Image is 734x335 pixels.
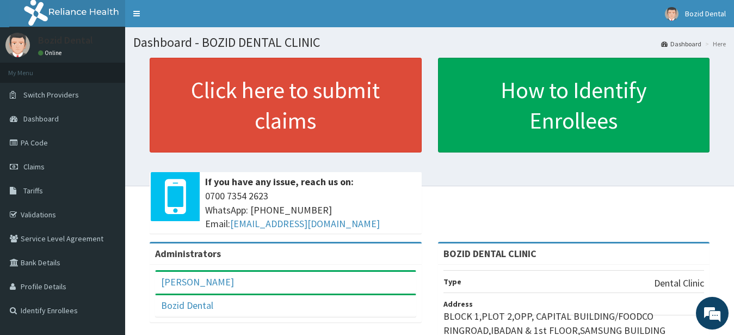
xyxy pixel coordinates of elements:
a: Dashboard [661,39,701,48]
img: User Image [5,33,30,57]
a: [EMAIL_ADDRESS][DOMAIN_NAME] [230,217,380,230]
p: Bozid Dental [38,35,93,45]
strong: BOZID DENTAL CLINIC [443,247,536,260]
b: If you have any issue, reach us on: [205,175,354,188]
span: Switch Providers [23,90,79,100]
h1: Dashboard - BOZID DENTAL CLINIC [133,35,726,50]
p: Dental Clinic [654,276,704,290]
span: Claims [23,162,45,172]
a: How to Identify Enrollees [438,58,710,153]
b: Address [443,299,473,309]
img: User Image [665,7,679,21]
a: Click here to submit claims [150,58,422,153]
b: Type [443,277,461,287]
span: Tariffs [23,186,43,196]
a: Online [38,49,64,57]
span: 0700 7354 2623 WhatsApp: [PHONE_NUMBER] Email: [205,189,416,231]
a: Bozid Dental [161,299,213,312]
b: Administrators [155,247,221,260]
span: Bozid Dental [685,9,726,19]
a: [PERSON_NAME] [161,276,234,288]
li: Here [702,39,726,48]
span: Dashboard [23,114,59,124]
